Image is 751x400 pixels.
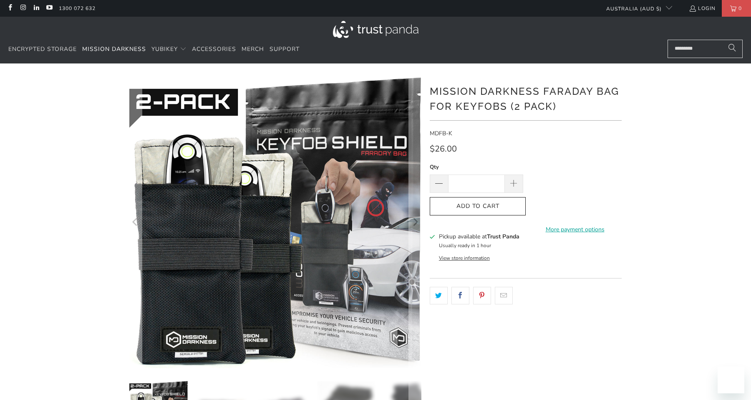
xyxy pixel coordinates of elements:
a: Login [689,4,716,13]
span: YubiKey [151,45,178,53]
label: Qty [430,162,523,172]
img: Mission Darkness Faraday Bag for Keyfobs (2 pack) [129,76,421,368]
span: Accessories [192,45,236,53]
a: Share this on Pinterest [473,287,491,304]
span: Merch [242,45,264,53]
nav: Translation missing: en.navigation.header.main_nav [8,40,300,59]
a: More payment options [528,225,622,234]
a: Trust Panda Australia on LinkedIn [33,5,40,12]
span: Add to Cart [439,203,517,210]
a: Trust Panda Australia on Facebook [6,5,13,12]
button: Next [408,76,422,368]
input: Search... [668,40,743,58]
a: Share this on Twitter [430,287,448,304]
a: Trust Panda Australia on YouTube [45,5,53,12]
span: Mission Darkness [82,45,146,53]
a: 1300 072 632 [59,4,96,13]
span: Support [270,45,300,53]
b: Trust Panda [487,233,519,241]
h1: Mission Darkness Faraday Bag for Keyfobs (2 pack) [430,82,622,114]
span: $26.00 [430,143,457,154]
span: MDFB-K [430,129,452,137]
button: Add to Cart [430,197,526,216]
small: Usually ready in 1 hour [439,242,491,249]
span: Encrypted Storage [8,45,77,53]
a: Email this to a friend [495,287,513,304]
a: Merch [242,40,264,59]
a: Share this on Facebook [451,287,469,304]
button: View store information [439,255,490,261]
h3: Pickup available at [439,232,519,241]
a: Encrypted Storage [8,40,77,59]
a: Mission Darkness [82,40,146,59]
a: Support [270,40,300,59]
summary: YubiKey [151,40,186,59]
a: Accessories [192,40,236,59]
iframe: Button to launch messaging window [718,367,744,393]
button: Previous [129,76,142,368]
img: Trust Panda Australia [333,21,418,38]
a: Trust Panda Australia on Instagram [19,5,26,12]
button: Search [722,40,743,58]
